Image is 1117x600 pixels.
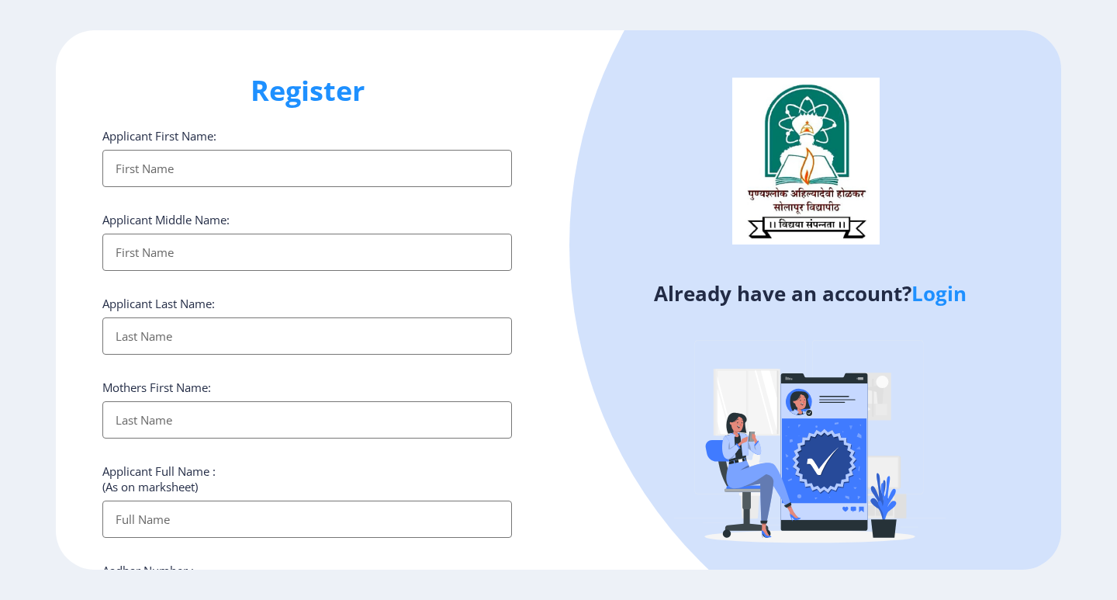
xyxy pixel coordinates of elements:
input: Last Name [102,401,512,439]
label: Applicant Middle Name: [102,212,230,227]
input: Full Name [102,501,512,538]
label: Mothers First Name: [102,380,211,395]
label: Applicant Last Name: [102,296,215,311]
img: logo [732,78,880,244]
label: Aadhar Number : [102,563,194,578]
img: Verified-rafiki.svg [674,310,946,582]
h4: Already have an account? [570,281,1050,306]
input: First Name [102,150,512,187]
a: Login [911,279,967,307]
label: Applicant First Name: [102,128,216,144]
input: First Name [102,234,512,271]
label: Applicant Full Name : (As on marksheet) [102,463,216,494]
h1: Register [102,72,512,109]
input: Last Name [102,317,512,355]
